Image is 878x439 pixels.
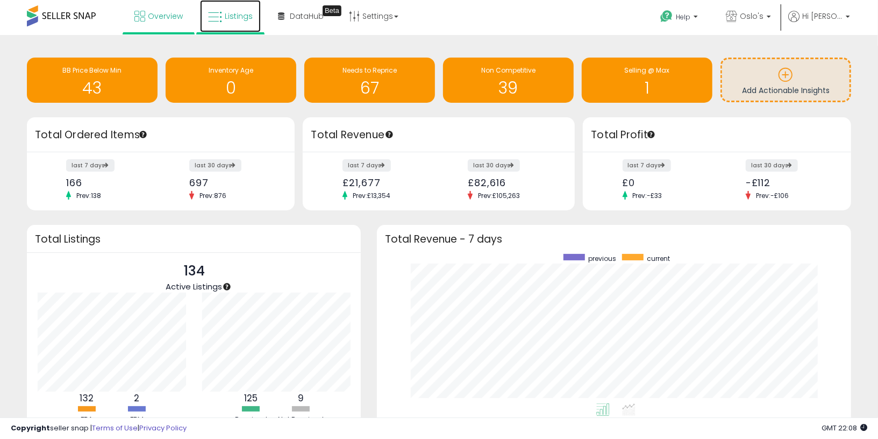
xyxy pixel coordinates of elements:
[740,11,763,22] span: Oslo's
[722,59,850,101] a: Add Actionable Insights
[11,423,187,434] div: seller snap | |
[822,423,867,433] span: 2025-09-6 22:08 GMT
[166,261,222,281] p: 134
[80,392,94,405] b: 132
[148,11,183,22] span: Overview
[746,159,798,172] label: last 30 days
[473,191,525,200] span: Prev: £105,263
[468,177,556,188] div: £82,616
[171,79,291,97] h1: 0
[244,392,258,405] b: 125
[481,66,536,75] span: Non Competitive
[225,11,253,22] span: Listings
[189,159,241,172] label: last 30 days
[751,191,794,200] span: Prev: -£106
[112,415,161,425] div: FBM
[32,79,152,97] h1: 43
[194,191,232,200] span: Prev: 876
[742,85,830,96] span: Add Actionable Insights
[189,177,276,188] div: 697
[227,415,275,425] div: Repriced
[62,415,111,425] div: FBA
[304,58,435,103] a: Needs to Reprice 67
[624,66,669,75] span: Selling @ Max
[311,128,567,143] h3: Total Revenue
[342,66,397,75] span: Needs to Reprice
[647,254,670,263] span: current
[138,130,148,139] div: Tooltip anchor
[384,130,394,139] div: Tooltip anchor
[623,177,709,188] div: £0
[62,66,122,75] span: BB Price Below Min
[209,66,253,75] span: Inventory Age
[134,392,139,405] b: 2
[589,254,617,263] span: previous
[166,58,296,103] a: Inventory Age 0
[139,423,187,433] a: Privacy Policy
[222,282,232,292] div: Tooltip anchor
[443,58,574,103] a: Non Competitive 39
[166,281,222,292] span: Active Listings
[342,177,431,188] div: £21,677
[277,415,325,425] div: Not Repriced
[652,2,709,35] a: Help
[448,79,568,97] h1: 39
[676,12,690,22] span: Help
[582,58,712,103] a: Selling @ Max 1
[298,392,304,405] b: 9
[591,128,843,143] h3: Total Profit
[660,10,673,23] i: Get Help
[290,11,324,22] span: DataHub
[468,159,520,172] label: last 30 days
[310,79,430,97] h1: 67
[788,11,850,35] a: Hi [PERSON_NAME]
[587,79,707,97] h1: 1
[342,159,391,172] label: last 7 days
[323,5,341,16] div: Tooltip anchor
[35,235,353,243] h3: Total Listings
[11,423,50,433] strong: Copyright
[27,58,158,103] a: BB Price Below Min 43
[347,191,396,200] span: Prev: £13,354
[802,11,843,22] span: Hi [PERSON_NAME]
[623,159,671,172] label: last 7 days
[746,177,832,188] div: -£112
[92,423,138,433] a: Terms of Use
[627,191,668,200] span: Prev: -£33
[71,191,106,200] span: Prev: 138
[66,177,153,188] div: 166
[66,159,115,172] label: last 7 days
[646,130,656,139] div: Tooltip anchor
[35,128,287,143] h3: Total Ordered Items
[385,235,843,243] h3: Total Revenue - 7 days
